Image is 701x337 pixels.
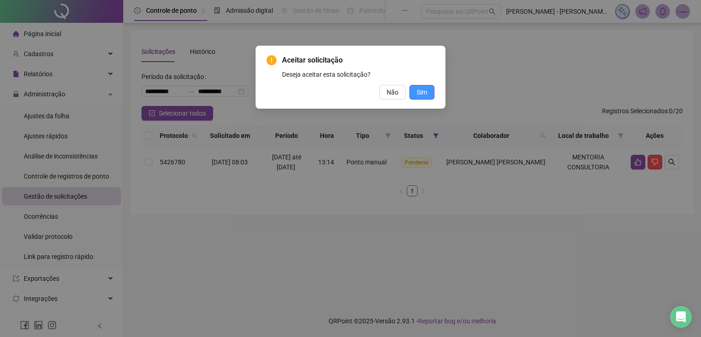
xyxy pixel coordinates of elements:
button: Sim [409,85,434,100]
span: exclamation-circle [267,55,277,65]
span: Aceitar solicitação [282,55,434,66]
span: Não [387,87,398,97]
div: Deseja aceitar esta solicitação? [282,69,434,79]
div: Open Intercom Messenger [670,306,692,328]
span: Sim [417,87,427,97]
button: Não [379,85,406,100]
